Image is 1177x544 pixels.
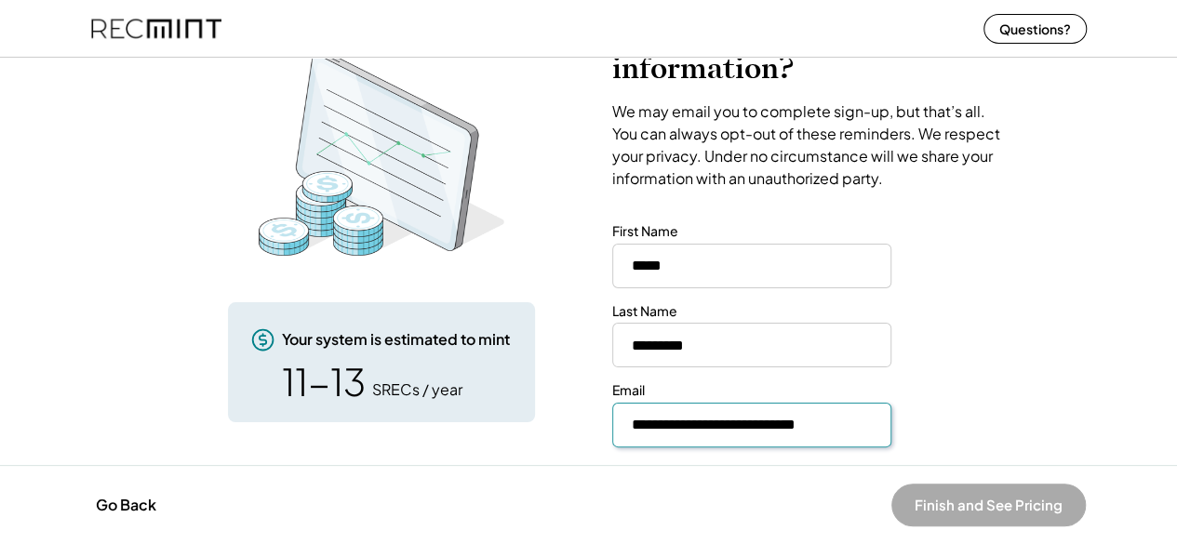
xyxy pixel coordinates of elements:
img: RecMintArtboard%203%20copy%204.png [233,42,530,265]
div: Your system is estimated to mint [282,329,510,350]
h2: What's your contact information? [612,14,1008,86]
button: Go Back [90,484,162,525]
div: First Name [612,222,678,241]
button: Finish and See Pricing [891,484,1086,526]
div: Last Name [612,302,677,321]
div: We may email you to complete sign-up, but that’s all. You can always opt-out of these reminders. ... [612,100,1008,190]
button: Questions? [983,14,1087,44]
div: 11-13 [282,363,366,400]
div: SRECs / year [372,379,462,400]
img: recmint-logotype%403x%20%281%29.jpeg [91,4,221,53]
div: Email [612,381,645,400]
